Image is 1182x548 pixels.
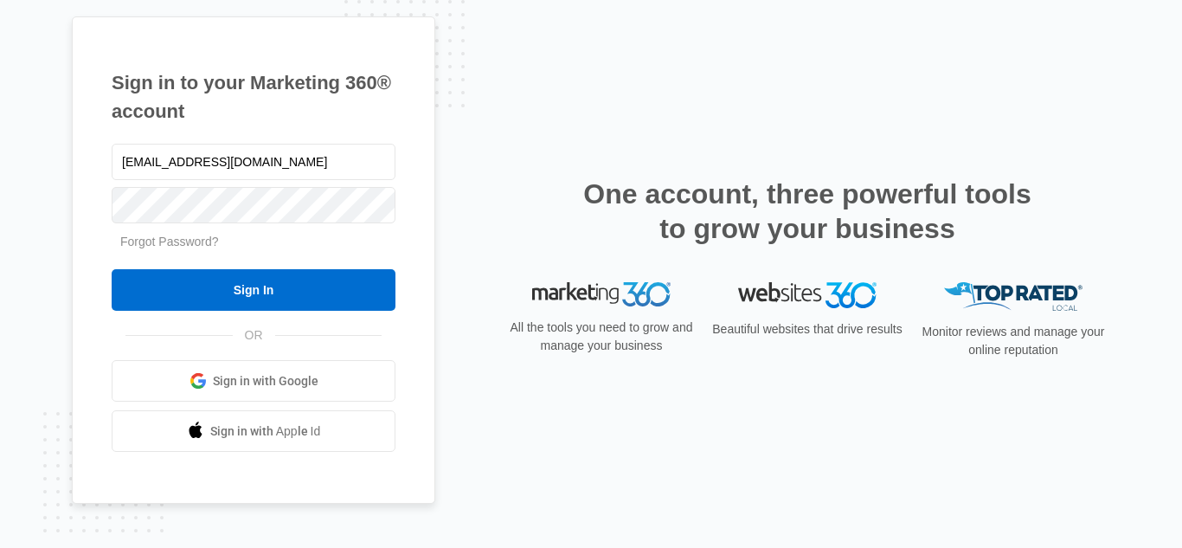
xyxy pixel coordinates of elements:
img: Top Rated Local [944,282,1082,311]
p: Beautiful websites that drive results [710,320,904,338]
a: Forgot Password? [120,235,219,248]
span: OR [233,326,275,345]
span: Sign in with Google [213,372,318,390]
a: Sign in with Google [112,360,395,402]
h2: One account, three powerful tools to grow your business [578,177,1037,246]
p: Monitor reviews and manage your online reputation [916,323,1110,359]
span: Sign in with Apple Id [210,422,321,441]
img: Marketing 360 [532,282,671,306]
input: Sign In [112,269,395,311]
input: Email [112,144,395,180]
img: Websites 360 [738,282,877,307]
h1: Sign in to your Marketing 360® account [112,68,395,126]
p: All the tools you need to grow and manage your business [504,319,698,355]
a: Sign in with Apple Id [112,410,395,452]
